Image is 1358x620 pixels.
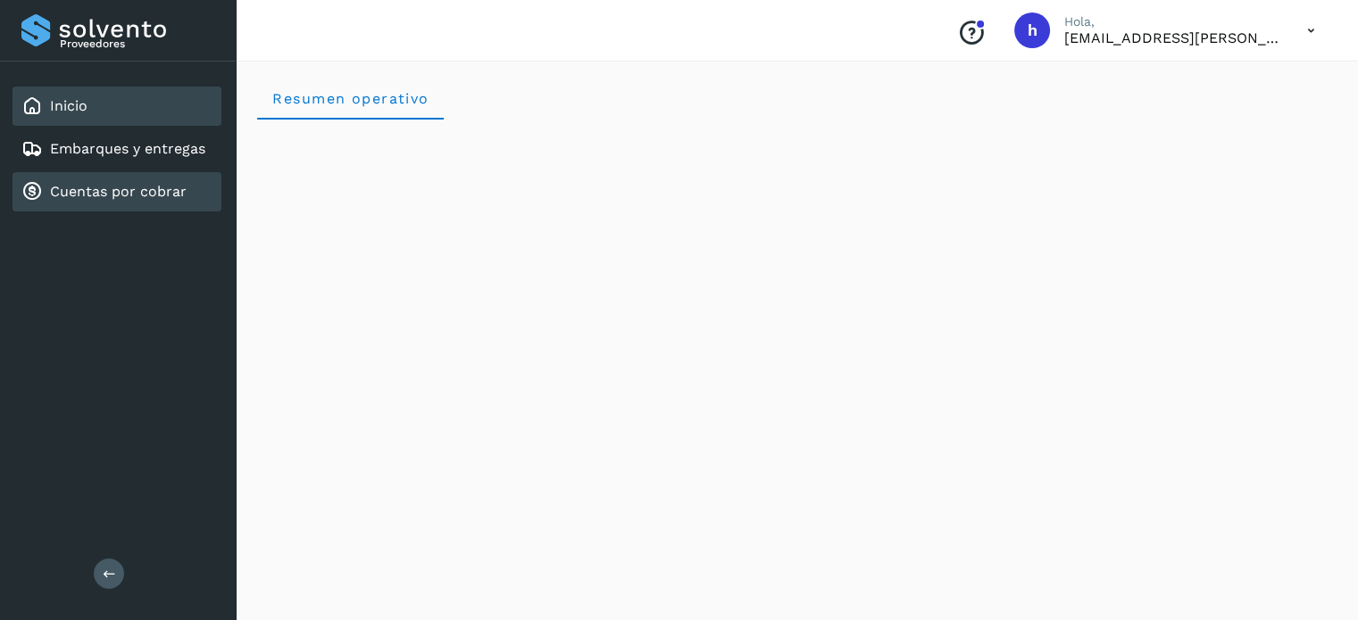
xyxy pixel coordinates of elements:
a: Embarques y entregas [50,140,205,157]
p: Proveedores [60,37,214,50]
span: Resumen operativo [271,90,429,107]
a: Cuentas por cobrar [50,183,187,200]
a: Inicio [50,97,87,114]
div: Cuentas por cobrar [12,172,221,211]
div: Inicio [12,87,221,126]
p: Hola, [1064,14,1279,29]
div: Embarques y entregas [12,129,221,169]
p: hpichardo@karesan.com.mx [1064,29,1279,46]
